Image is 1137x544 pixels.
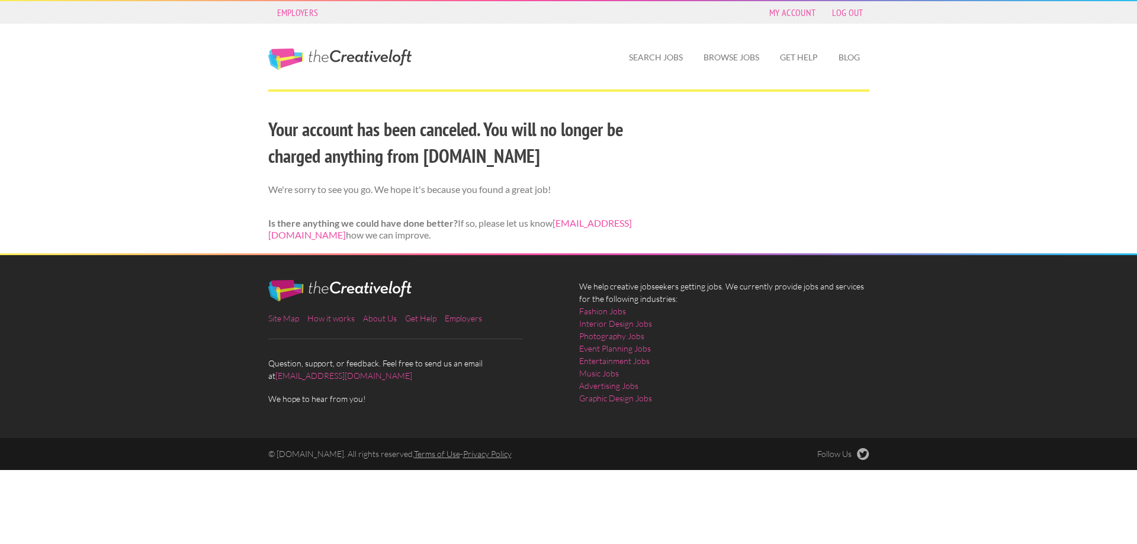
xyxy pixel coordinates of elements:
h2: Your account has been canceled. You will no longer be charged anything from [DOMAIN_NAME] [268,116,662,169]
a: Terms of Use [414,449,460,459]
a: Entertainment Jobs [579,355,650,367]
div: © [DOMAIN_NAME]. All rights reserved. - [258,448,724,460]
a: Interior Design Jobs [579,317,652,330]
a: [EMAIL_ADDRESS][DOMAIN_NAME] [268,217,632,241]
a: Photography Jobs [579,330,644,342]
p: If so, please let us know how we can improve. [268,217,662,242]
a: Event Planning Jobs [579,342,651,355]
a: Employers [271,4,325,21]
a: Search Jobs [619,44,692,71]
strong: Is there anything we could have done better? [268,217,458,228]
a: [EMAIL_ADDRESS][DOMAIN_NAME] [275,371,412,381]
a: Employers [445,313,482,323]
a: Follow Us [817,448,869,460]
div: Question, support, or feedback. Feel free to send us an email at [258,280,568,405]
a: Log Out [826,4,869,21]
a: Site Map [268,313,299,323]
img: The Creative Loft [268,280,412,301]
a: Browse Jobs [694,44,769,71]
a: Get Help [770,44,827,71]
p: We're sorry to see you go. We hope it's because you found a great job! [268,184,662,196]
a: The Creative Loft [268,49,412,70]
a: Graphic Design Jobs [579,392,652,404]
a: Music Jobs [579,367,619,379]
div: We help creative jobseekers getting jobs. We currently provide jobs and services for the followin... [568,280,879,414]
a: My Account [763,4,821,21]
a: About Us [363,313,397,323]
a: Advertising Jobs [579,379,638,392]
span: We hope to hear from you! [268,392,558,405]
a: Fashion Jobs [579,305,626,317]
a: Get Help [405,313,436,323]
a: Blog [829,44,869,71]
a: Privacy Policy [463,449,512,459]
a: How it works [307,313,355,323]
